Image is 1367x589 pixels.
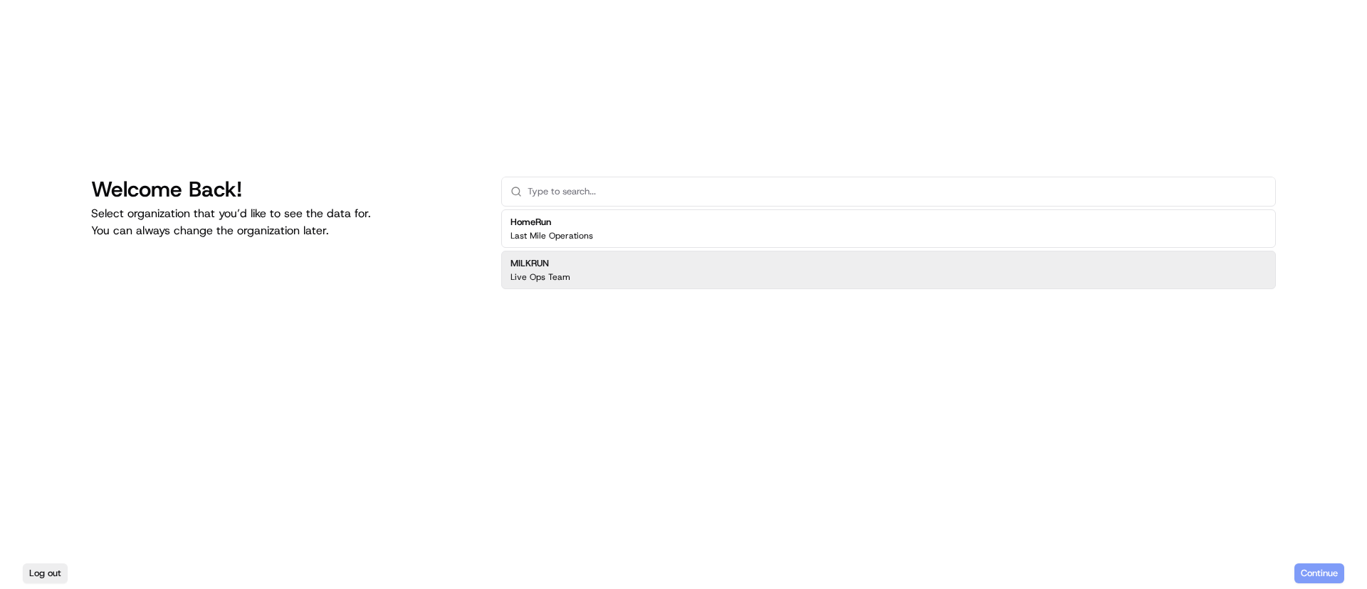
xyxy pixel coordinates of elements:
button: Log out [23,563,68,583]
p: Live Ops Team [510,271,570,283]
input: Type to search... [528,177,1267,206]
p: Last Mile Operations [510,230,593,241]
div: Suggestions [501,207,1276,292]
p: Select organization that you’d like to see the data for. You can always change the organization l... [91,205,478,239]
h2: HomeRun [510,216,593,229]
h2: MILKRUN [510,257,570,270]
h1: Welcome Back! [91,177,478,202]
